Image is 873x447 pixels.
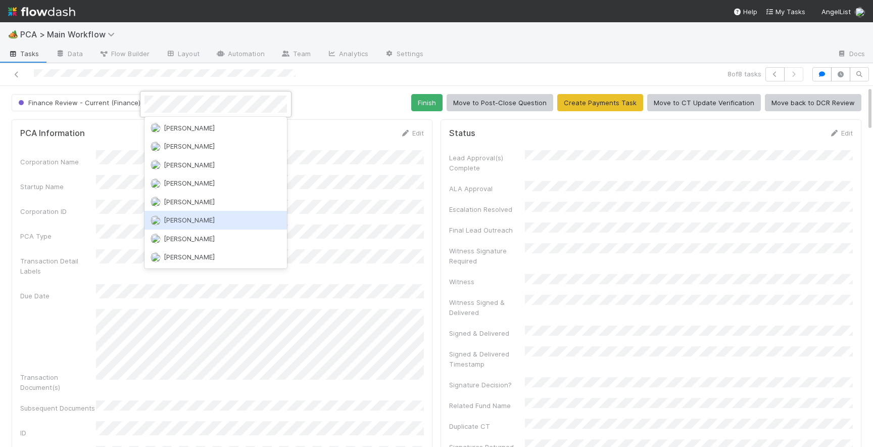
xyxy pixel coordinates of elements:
[151,178,161,189] img: avatar_9ff82f50-05c7-4c71-8fc6-9a2e070af8b5.png
[164,124,215,132] span: [PERSON_NAME]
[151,215,161,226] img: avatar_b6a6ccf4-6160-40f7-90da-56c3221167ae.png
[151,197,161,207] img: avatar_487f705b-1efa-4920-8de6-14528bcda38c.png
[164,216,215,224] span: [PERSON_NAME]
[164,235,215,243] span: [PERSON_NAME]
[164,142,215,150] span: [PERSON_NAME]
[164,161,215,169] span: [PERSON_NAME]
[151,252,161,262] img: avatar_51d3a7df-1bfa-4572-86d7-27695b6e91a1.png
[164,253,215,261] span: [PERSON_NAME]
[151,234,161,244] img: avatar_efc79cb4-df15-497c-9534-6437f0c2c629.png
[151,142,161,152] img: avatar_ac83cd3a-2de4-4e8f-87db-1b662000a96d.png
[151,123,161,133] img: avatar_adb74e0e-9f86-401c-adfc-275927e58b0b.png
[151,160,161,170] img: avatar_c584de82-e924-47af-9431-5c284c40472a.png
[164,179,215,187] span: [PERSON_NAME]
[164,198,215,206] span: [PERSON_NAME]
